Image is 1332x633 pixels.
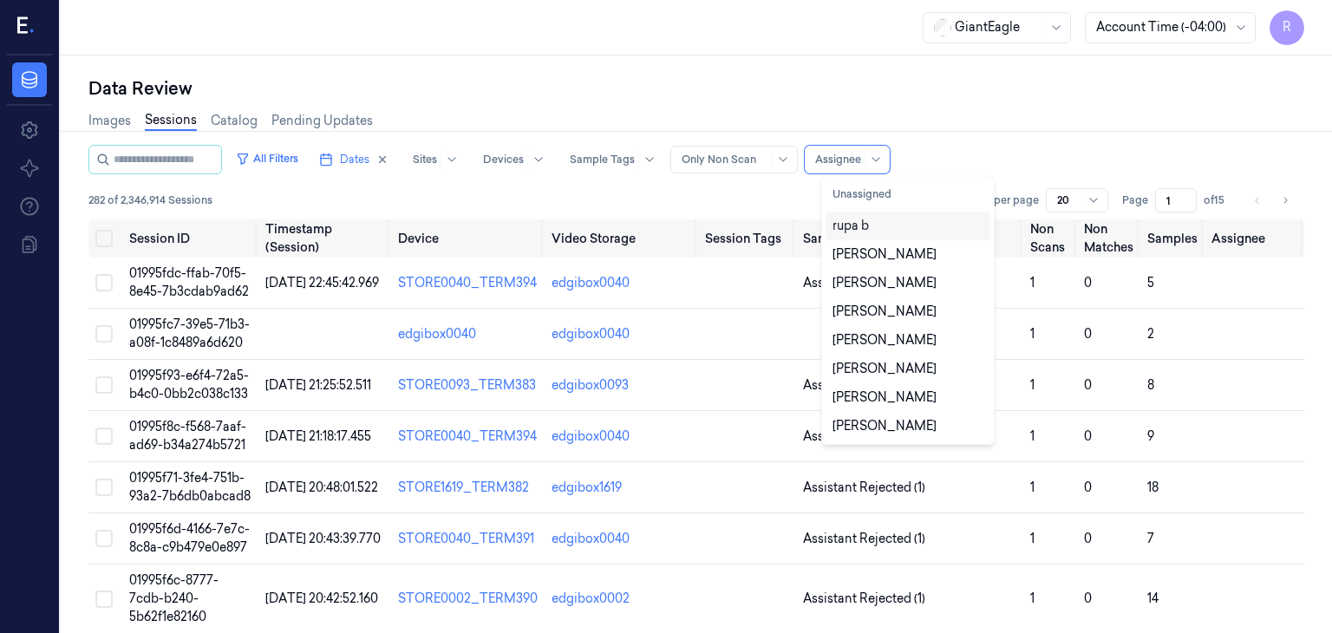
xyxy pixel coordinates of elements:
span: 8 [1147,377,1154,393]
th: Session ID [122,219,258,258]
th: Non Matches [1077,219,1140,258]
div: edgibox0040 [552,427,630,446]
th: Non Scans [1023,219,1077,258]
span: [DATE] 21:25:52.511 [265,377,371,393]
span: 1 [1030,531,1035,546]
span: Assistant Rejected (1) [803,479,925,497]
div: STORE0040_TERM394 [398,274,538,292]
span: 01995f6c-8777-7cdb-b240-5b62f1e82160 [129,572,219,624]
button: Dates [312,146,395,173]
div: edgibox0093 [552,376,629,395]
span: 0 [1084,428,1092,444]
span: 0 [1084,326,1092,342]
span: 2 [1147,326,1154,342]
span: Assistant Rejected (1) [803,274,925,292]
span: 0 [1084,275,1092,290]
button: Select row [95,591,113,608]
span: Assistant Rejected (1) [803,530,925,548]
span: [DATE] 20:48:01.522 [265,480,378,495]
button: All Filters [229,145,305,173]
div: edgibox0040 [552,325,630,343]
span: 18 [1147,480,1159,495]
a: Catalog [211,112,258,130]
a: Sessions [145,111,197,131]
button: Select row [95,479,113,496]
div: [PERSON_NAME] [832,388,937,407]
span: [DATE] 20:43:39.770 [265,531,381,546]
button: Select row [95,530,113,547]
span: Dates [340,152,369,167]
button: Select row [95,274,113,291]
th: Timestamp (Session) [258,219,391,258]
th: Assignee [1205,219,1304,258]
button: Select all [95,230,113,247]
div: rupa b [832,217,869,235]
button: R [1270,10,1304,45]
span: 1 [1030,591,1035,606]
span: 1 [1030,480,1035,495]
span: of 15 [1204,193,1231,208]
div: edgibox0040 [552,530,630,548]
span: 01995fdc-ffab-70f5-8e45-7b3cdab9ad62 [129,265,249,299]
span: Assistant Rejected (1) [803,427,925,446]
button: Unassigned [826,180,990,208]
nav: pagination [1245,188,1297,212]
button: Go to next page [1273,188,1297,212]
th: Sample Tags [796,219,1023,258]
span: 7 [1147,531,1154,546]
div: [PERSON_NAME] [832,417,937,435]
span: 0 [1084,591,1092,606]
div: [PERSON_NAME] [832,331,937,349]
span: 0 [1084,531,1092,546]
span: 9 [1147,428,1154,444]
div: [PERSON_NAME] [832,274,937,292]
a: Pending Updates [271,112,373,130]
p: Rows per page [964,193,1039,208]
span: 0 [1084,377,1092,393]
span: Assistant Rejected (1) [803,590,925,608]
span: 1 [1030,428,1035,444]
span: 5 [1147,275,1154,290]
span: 1 [1030,326,1035,342]
span: 282 of 2,346,914 Sessions [88,193,212,208]
div: edgibox0040 [398,325,538,343]
th: Samples [1140,219,1205,258]
span: 01995f8c-f568-7aaf-ad69-b34a274b5721 [129,419,246,453]
div: Data Review [88,76,1304,101]
div: edgibox0002 [552,590,630,608]
div: STORE1619_TERM382 [398,479,538,497]
div: STORE0040_TERM391 [398,530,538,548]
span: 01995f6d-4166-7e7c-8c8a-c9b479e0e897 [129,521,250,555]
div: STORE0040_TERM394 [398,427,538,446]
div: STORE0002_TERM390 [398,590,538,608]
div: STORE0093_TERM383 [398,376,538,395]
th: Device [391,219,545,258]
th: Video Storage [545,219,698,258]
span: [DATE] 21:18:17.455 [265,428,371,444]
th: Session Tags [698,219,796,258]
span: 0 [1084,480,1092,495]
span: 01995f71-3fe4-751b-93a2-7b6db0abcad8 [129,470,251,504]
button: Select row [95,325,113,343]
button: Select row [95,427,113,445]
div: edgibox0040 [552,274,630,292]
span: Page [1122,193,1148,208]
div: [PERSON_NAME] [832,360,937,378]
span: Assistant Rejected (1) [803,376,925,395]
a: Images [88,112,131,130]
span: 01995fc7-39e5-71b3-a08f-1c8489a6d620 [129,316,250,350]
div: [PERSON_NAME] [832,245,937,264]
span: 01995f93-e6f4-72a5-b4c0-0bb2c038c133 [129,368,249,401]
div: edgibox1619 [552,479,622,497]
span: 1 [1030,275,1035,290]
span: [DATE] 22:45:42.969 [265,275,379,290]
span: 14 [1147,591,1159,606]
div: [PERSON_NAME] [832,303,937,321]
button: Select row [95,376,113,394]
span: 1 [1030,377,1035,393]
span: [DATE] 20:42:52.160 [265,591,378,606]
